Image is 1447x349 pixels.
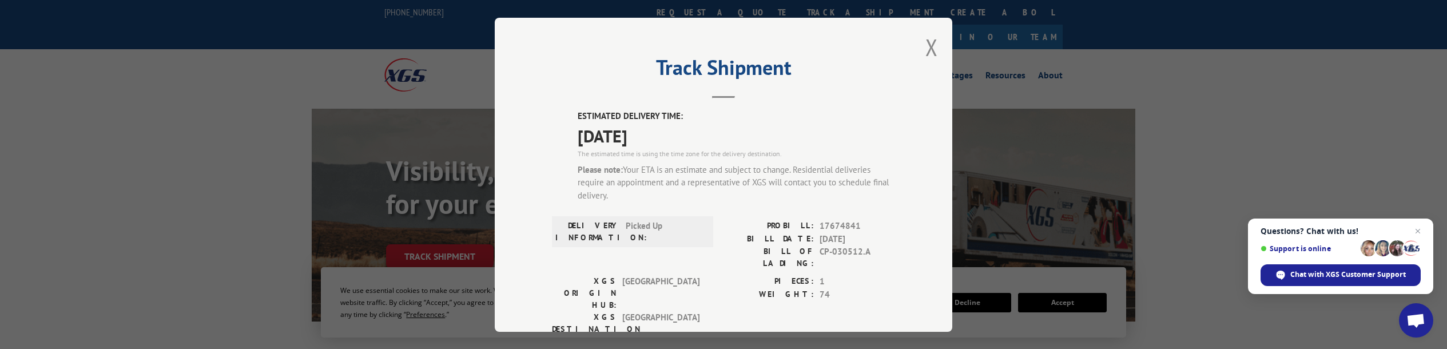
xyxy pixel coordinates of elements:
[820,245,895,269] span: CP-030512.A
[820,232,895,245] span: [DATE]
[622,275,699,311] span: [GEOGRAPHIC_DATA]
[723,288,814,301] label: WEIGHT:
[1261,244,1357,253] span: Support is online
[578,122,895,148] span: [DATE]
[626,220,703,244] span: Picked Up
[820,220,895,233] span: 17674841
[1261,227,1421,236] span: Questions? Chat with us!
[1399,303,1433,338] div: Open chat
[552,311,617,347] label: XGS DESTINATION HUB:
[578,110,895,123] label: ESTIMATED DELIVERY TIME:
[723,232,814,245] label: BILL DATE:
[1290,269,1406,280] span: Chat with XGS Customer Support
[578,164,623,174] strong: Please note:
[723,220,814,233] label: PROBILL:
[578,148,895,158] div: The estimated time is using the time zone for the delivery destination.
[552,275,617,311] label: XGS ORIGIN HUB:
[820,288,895,301] span: 74
[552,60,895,81] h2: Track Shipment
[555,220,620,244] label: DELIVERY INFORMATION:
[723,245,814,269] label: BILL OF LADING:
[578,163,895,202] div: Your ETA is an estimate and subject to change. Residential deliveries require an appointment and ...
[925,32,938,62] button: Close modal
[1261,264,1421,286] div: Chat with XGS Customer Support
[1411,224,1425,238] span: Close chat
[622,311,699,347] span: [GEOGRAPHIC_DATA]
[723,275,814,288] label: PIECES:
[820,275,895,288] span: 1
